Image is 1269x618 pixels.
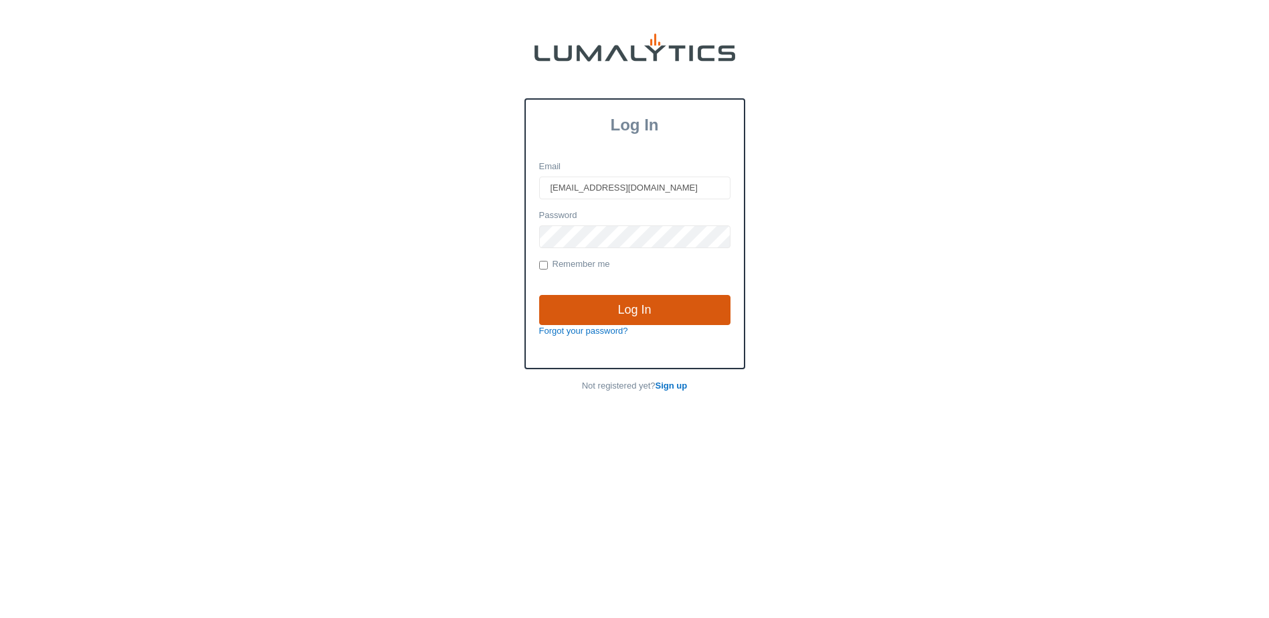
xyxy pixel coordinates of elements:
a: Forgot your password? [539,326,628,336]
img: lumalytics-black-e9b537c871f77d9ce8d3a6940f85695cd68c596e3f819dc492052d1098752254.png [534,33,735,62]
p: Not registered yet? [524,380,745,393]
label: Password [539,209,577,222]
a: Sign up [656,381,688,391]
h3: Log In [526,116,744,134]
input: Log In [539,295,730,326]
input: Email [539,177,730,199]
label: Remember me [539,258,610,272]
input: Remember me [539,261,548,270]
label: Email [539,161,561,173]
